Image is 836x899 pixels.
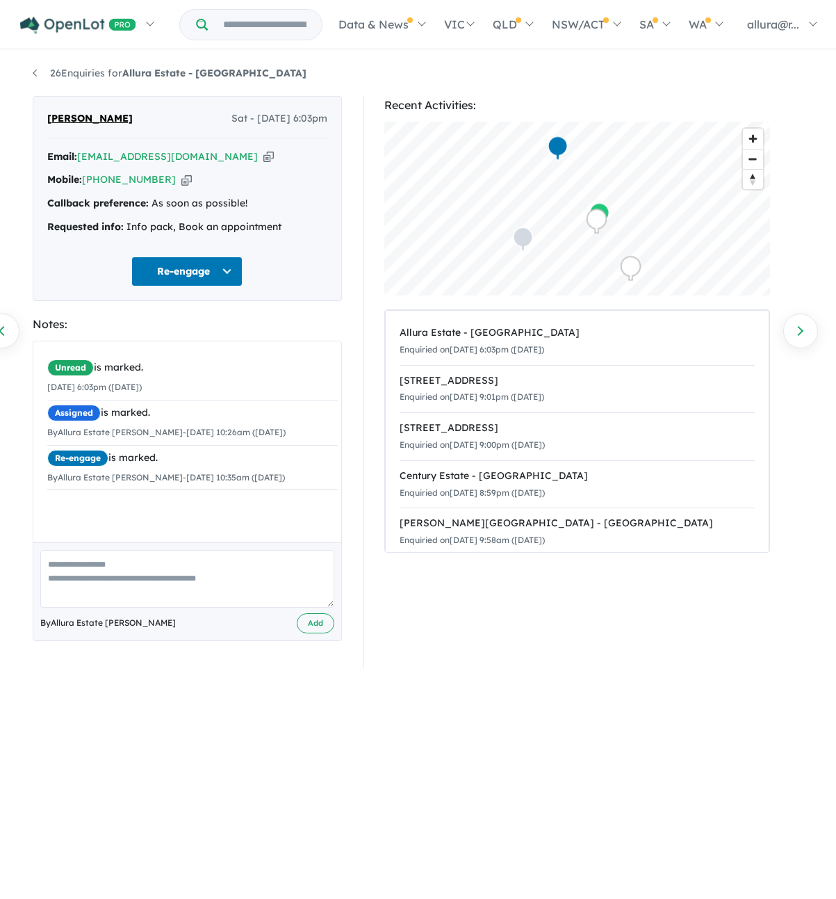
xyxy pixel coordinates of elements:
[620,256,641,282] div: Map marker
[47,359,338,376] div: is marked.
[47,195,327,212] div: As soon as possible!
[231,111,327,127] span: Sat - [DATE] 6:03pm
[47,405,338,421] div: is marked.
[47,472,285,483] small: By Allura Estate [PERSON_NAME] - [DATE] 10:35am ([DATE])
[743,169,763,189] button: Reset bearing to north
[47,220,124,233] strong: Requested info:
[743,129,763,149] button: Zoom in
[400,344,544,355] small: Enquiried on [DATE] 6:03pm ([DATE])
[47,450,338,467] div: is marked.
[47,359,94,376] span: Unread
[82,173,176,186] a: [PHONE_NUMBER]
[400,365,755,414] a: [STREET_ADDRESS]Enquiried on[DATE] 9:01pm ([DATE])
[33,65,804,82] nav: breadcrumb
[400,420,755,437] div: [STREET_ADDRESS]
[211,10,319,40] input: Try estate name, suburb, builder or developer
[47,111,133,127] span: [PERSON_NAME]
[47,450,108,467] span: Re-engage
[400,535,545,545] small: Enquiried on [DATE] 9:58am ([DATE])
[400,460,755,509] a: Century Estate - [GEOGRAPHIC_DATA]Enquiried on[DATE] 8:59pm ([DATE])
[400,391,544,402] small: Enquiried on [DATE] 9:01pm ([DATE])
[33,67,306,79] a: 26Enquiries forAllura Estate - [GEOGRAPHIC_DATA]
[400,468,755,485] div: Century Estate - [GEOGRAPHIC_DATA]
[47,405,101,421] span: Assigned
[400,487,545,498] small: Enquiried on [DATE] 8:59pm ([DATE])
[547,136,568,161] div: Map marker
[589,202,609,228] div: Map marker
[743,149,763,169] button: Zoom out
[47,427,286,437] small: By Allura Estate [PERSON_NAME] - [DATE] 10:26am ([DATE])
[400,515,755,532] div: [PERSON_NAME][GEOGRAPHIC_DATA] - [GEOGRAPHIC_DATA]
[131,257,243,286] button: Re-engage
[400,439,545,450] small: Enquiried on [DATE] 9:00pm ([DATE])
[400,508,755,556] a: [PERSON_NAME][GEOGRAPHIC_DATA] - [GEOGRAPHIC_DATA]Enquiried on[DATE] 9:58am ([DATE])
[122,67,306,79] strong: Allura Estate - [GEOGRAPHIC_DATA]
[263,149,274,164] button: Copy
[47,150,77,163] strong: Email:
[77,150,258,163] a: [EMAIL_ADDRESS][DOMAIN_NAME]
[384,96,770,115] div: Recent Activities:
[400,373,755,389] div: [STREET_ADDRESS]
[47,173,82,186] strong: Mobile:
[20,17,136,34] img: Openlot PRO Logo White
[47,382,142,392] small: [DATE] 6:03pm ([DATE])
[33,315,342,334] div: Notes:
[586,209,607,234] div: Map marker
[40,616,176,630] span: By Allura Estate [PERSON_NAME]
[47,197,149,209] strong: Callback preference:
[47,219,327,236] div: Info pack, Book an appointment
[743,170,763,189] span: Reset bearing to north
[181,172,192,187] button: Copy
[384,122,770,295] canvas: Map
[400,318,755,366] a: Allura Estate - [GEOGRAPHIC_DATA]Enquiried on[DATE] 6:03pm ([DATE])
[747,17,799,31] span: allura@r...
[297,613,334,633] button: Add
[512,227,533,252] div: Map marker
[400,325,755,341] div: Allura Estate - [GEOGRAPHIC_DATA]
[400,412,755,461] a: [STREET_ADDRESS]Enquiried on[DATE] 9:00pm ([DATE])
